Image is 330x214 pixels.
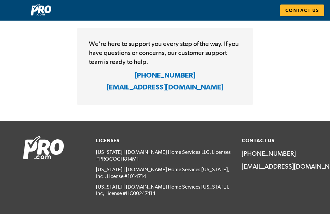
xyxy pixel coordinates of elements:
[107,82,224,94] h4: [EMAIL_ADDRESS][DOMAIN_NAME]
[23,136,64,159] img: Pro.com logo
[280,5,324,16] a: Contact Us
[96,184,234,197] p: [US_STATE] | [DOMAIN_NAME] Home Services [US_STATE], Inc, License #LIC00247414
[96,149,234,163] p: [US_STATE] | [DOMAIN_NAME] Home Services LLC, Licenses #PROCOCH814MT
[242,136,307,145] h6: Contact Us
[242,149,307,158] a: [PHONE_NUMBER]
[89,82,241,94] a: [EMAIL_ADDRESS][DOMAIN_NAME]
[135,70,196,82] h4: [PHONE_NUMBER]
[242,162,307,171] a: [EMAIL_ADDRESS][DOMAIN_NAME]
[89,39,241,66] p: We're here to support you every step of the way. If you have questions or concerns, our customer ...
[96,136,234,145] h6: Licenses
[285,6,319,14] span: Contact Us
[31,4,51,15] img: Pro.com logo
[96,166,234,180] p: [US_STATE] | [DOMAIN_NAME] Home Services [US_STATE], Inc., License #1014714
[89,70,241,82] a: [PHONE_NUMBER]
